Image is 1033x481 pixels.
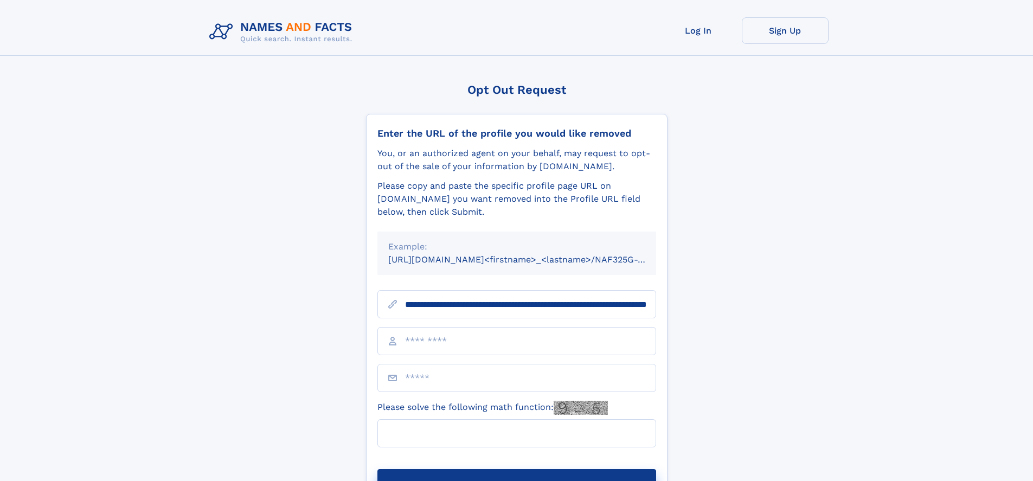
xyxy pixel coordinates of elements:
[377,147,656,173] div: You, or an authorized agent on your behalf, may request to opt-out of the sale of your informatio...
[205,17,361,47] img: Logo Names and Facts
[388,254,677,265] small: [URL][DOMAIN_NAME]<firstname>_<lastname>/NAF325G-xxxxxxxx
[377,179,656,219] div: Please copy and paste the specific profile page URL on [DOMAIN_NAME] you want removed into the Pr...
[742,17,829,44] a: Sign Up
[366,83,668,97] div: Opt Out Request
[388,240,645,253] div: Example:
[655,17,742,44] a: Log In
[377,401,608,415] label: Please solve the following math function:
[377,127,656,139] div: Enter the URL of the profile you would like removed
